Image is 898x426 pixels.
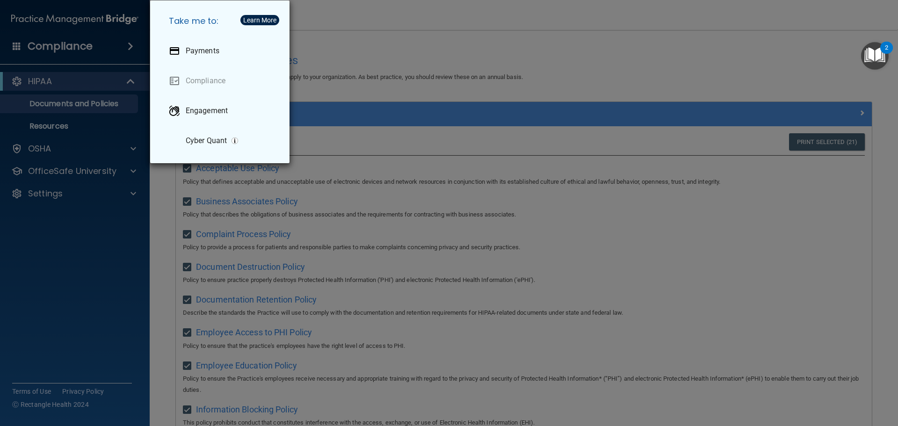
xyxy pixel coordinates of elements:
[186,136,227,145] p: Cyber Quant
[861,42,889,70] button: Open Resource Center, 2 new notifications
[161,68,282,94] a: Compliance
[161,38,282,64] a: Payments
[243,17,276,23] div: Learn More
[186,106,228,116] p: Engagement
[161,128,282,154] a: Cyber Quant
[161,8,282,34] h5: Take me to:
[186,46,219,56] p: Payments
[161,98,282,124] a: Engagement
[885,48,888,60] div: 2
[240,15,279,25] button: Learn More
[851,361,887,397] iframe: Drift Widget Chat Controller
